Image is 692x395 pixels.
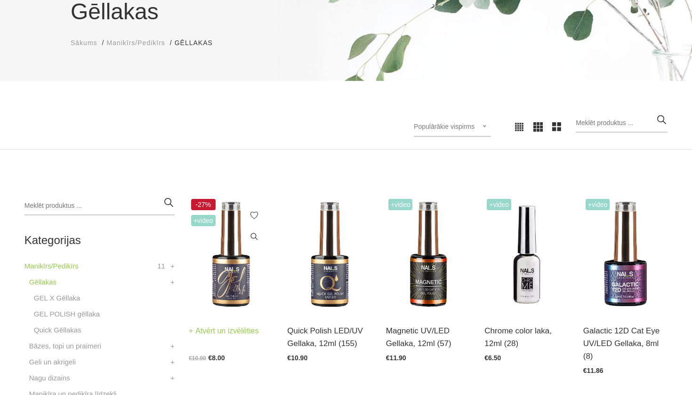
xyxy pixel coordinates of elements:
a: + [170,372,175,384]
img: Daudzdimensionāla magnētiskā gellaka, kas satur smalkas, atstarojošas hroma daļiņas. Ar īpaša mag... [583,197,668,313]
a: + [170,276,175,288]
span: Manikīrs/Pedikīrs [106,39,165,47]
span: €8.00 [209,354,225,362]
a: + [170,340,175,352]
a: Magnetic UV/LED Gellaka, 12ml (57) [386,324,470,350]
span: +Video [487,199,511,210]
img: Ātri, ērti un vienkārši!Intensīvi pigmentēta gellaka, kas perfekti klājas arī vienā slānī, tādā v... [287,197,371,313]
a: Geli un akrigeli [29,356,76,368]
span: €6.50 [484,354,501,362]
span: +Video [586,199,610,210]
a: Galactic 12D Cat Eye UV/LED Gellaka, 8ml (8) [583,324,668,363]
a: Chrome color laka, 12ml (28) [484,324,569,350]
a: + [170,356,175,368]
input: Meklēt produktus ... [24,197,175,215]
span: 11 [157,261,165,272]
a: Manikīrs/Pedikīrs [106,38,165,48]
img: Paredzēta hromēta jeb spoguļspīduma efekta veidošanai uz pilnas naga plātnes vai atsevišķiem diza... [484,197,569,313]
span: €11.90 [386,354,406,362]
span: €10.90 [287,354,307,362]
li: Gēllakas [175,38,222,48]
a: Atvērt un izvēlēties [189,324,259,338]
a: GEL X Gēllaka [34,292,80,304]
a: Quick Gēllakas [34,324,81,336]
a: Quick Polish LED/UV Gellaka, 12ml (155) [287,324,371,350]
a: Bāzes, topi un praimeri [29,340,101,352]
span: Populārākie vispirms [414,123,475,130]
input: Meklēt produktus ... [576,114,668,133]
a: Sākums [71,38,97,48]
span: +Video [388,199,413,210]
img: Ilgnoturīga, intensīvi pigmentēta gellaka. Viegli klājas, lieliski žūst, nesaraujas, neatkāpjas n... [189,197,273,313]
h2: Kategorijas [24,234,175,246]
a: Nagu dizains [29,372,70,384]
img: Ilgnoturīga gellaka, kas sastāv no metāla mikrodaļiņām, kuras īpaša magnēta ietekmē var pārvērst ... [386,197,470,313]
a: + [170,261,175,272]
span: €11.86 [583,367,603,374]
span: -27% [191,199,216,210]
a: Gēllakas [29,276,56,288]
span: €10.90 [189,355,206,362]
a: GEL POLISH gēllaka [34,308,100,320]
a: Manikīrs/Pedikīrs [24,261,79,272]
span: Sākums [71,39,97,47]
span: +Video [191,215,216,226]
